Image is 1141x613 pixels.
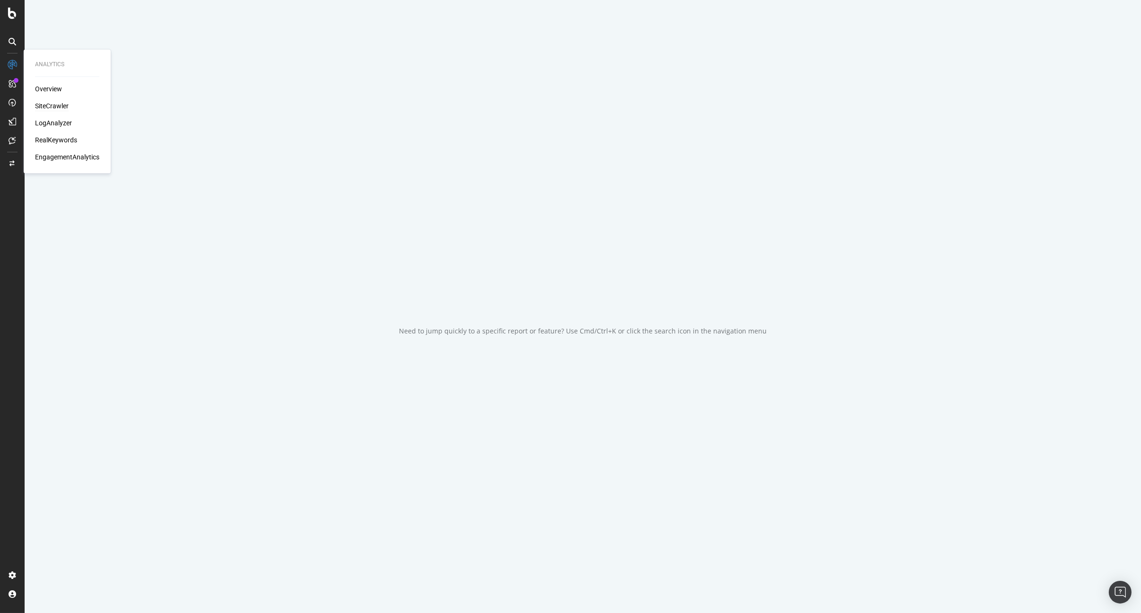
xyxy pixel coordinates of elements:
a: LogAnalyzer [35,119,72,128]
a: RealKeywords [35,136,77,145]
div: animation [549,277,617,311]
div: Analytics [35,61,99,69]
div: Open Intercom Messenger [1109,581,1132,604]
a: SiteCrawler [35,102,69,111]
a: Overview [35,85,62,94]
div: Need to jump quickly to a specific report or feature? Use Cmd/Ctrl+K or click the search icon in ... [399,326,767,336]
a: EngagementAnalytics [35,153,99,162]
